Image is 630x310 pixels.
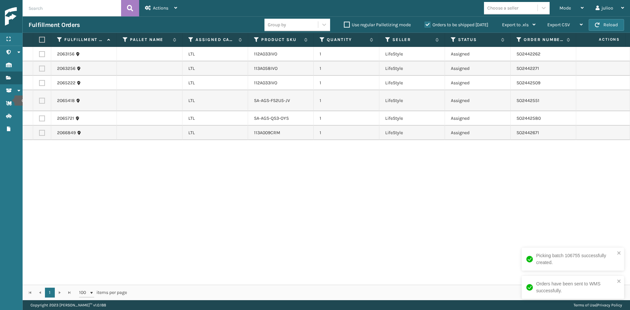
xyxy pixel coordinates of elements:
[511,111,576,126] td: SO2442580
[327,37,367,43] label: Quantity
[196,37,235,43] label: Assigned Carrier Service
[182,111,248,126] td: LTL
[79,289,89,296] span: 100
[344,22,411,28] label: Use regular Palletizing mode
[254,66,278,71] a: 113A058IVO
[445,47,511,61] td: Assigned
[254,51,277,57] a: 112A033IVO
[314,111,379,126] td: 1
[45,288,55,298] a: 1
[57,97,75,104] a: 2065418
[536,252,615,266] div: Picking batch 106755 successfully created.
[261,37,301,43] label: Product SKU
[314,47,379,61] td: 1
[57,51,74,57] a: 2063156
[445,126,511,140] td: Assigned
[617,250,621,257] button: close
[64,37,104,43] label: Fulfillment Order Id
[31,300,106,310] p: Copyright 2023 [PERSON_NAME]™ v 1.0.188
[392,37,432,43] label: Seller
[379,126,445,140] td: LifeStyle
[254,130,280,135] a: 113A009CRM
[547,22,570,28] span: Export CSV
[254,80,277,86] a: 112A033IVO
[379,61,445,76] td: LifeStyle
[57,115,74,122] a: 2065721
[79,288,127,298] span: items per page
[314,76,379,90] td: 1
[254,115,289,121] a: SA-AGS-QS3-OYS
[524,37,563,43] label: Order Number
[57,130,76,136] a: 2066849
[445,76,511,90] td: Assigned
[136,289,623,296] div: 1 - 6 of 6 items
[589,19,624,31] button: Reload
[379,111,445,126] td: LifeStyle
[617,279,621,285] button: close
[578,34,624,45] span: Actions
[445,90,511,111] td: Assigned
[502,22,529,28] span: Export to .xls
[511,76,576,90] td: SO2442509
[57,65,75,72] a: 2063256
[182,61,248,76] td: LTL
[425,22,488,28] label: Orders to be shipped [DATE]
[511,126,576,140] td: SO2442671
[29,21,80,29] h3: Fulfillment Orders
[5,7,64,26] img: logo
[445,61,511,76] td: Assigned
[314,126,379,140] td: 1
[130,37,170,43] label: Pallet Name
[57,80,75,86] a: 2065222
[182,126,248,140] td: LTL
[458,37,498,43] label: Status
[511,61,576,76] td: SO2442271
[182,76,248,90] td: LTL
[445,111,511,126] td: Assigned
[153,5,168,11] span: Actions
[487,5,518,11] div: Choose a seller
[182,90,248,111] td: LTL
[379,76,445,90] td: LifeStyle
[314,90,379,111] td: 1
[379,47,445,61] td: LifeStyle
[314,61,379,76] td: 1
[511,47,576,61] td: SO2442262
[268,21,286,28] div: Group by
[379,90,445,111] td: LifeStyle
[254,98,290,103] a: SA-AGS-FS2U5-JV
[511,90,576,111] td: SO2442551
[536,280,615,294] div: Orders have been sent to WMS successfully.
[559,5,571,11] span: Mode
[182,47,248,61] td: LTL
